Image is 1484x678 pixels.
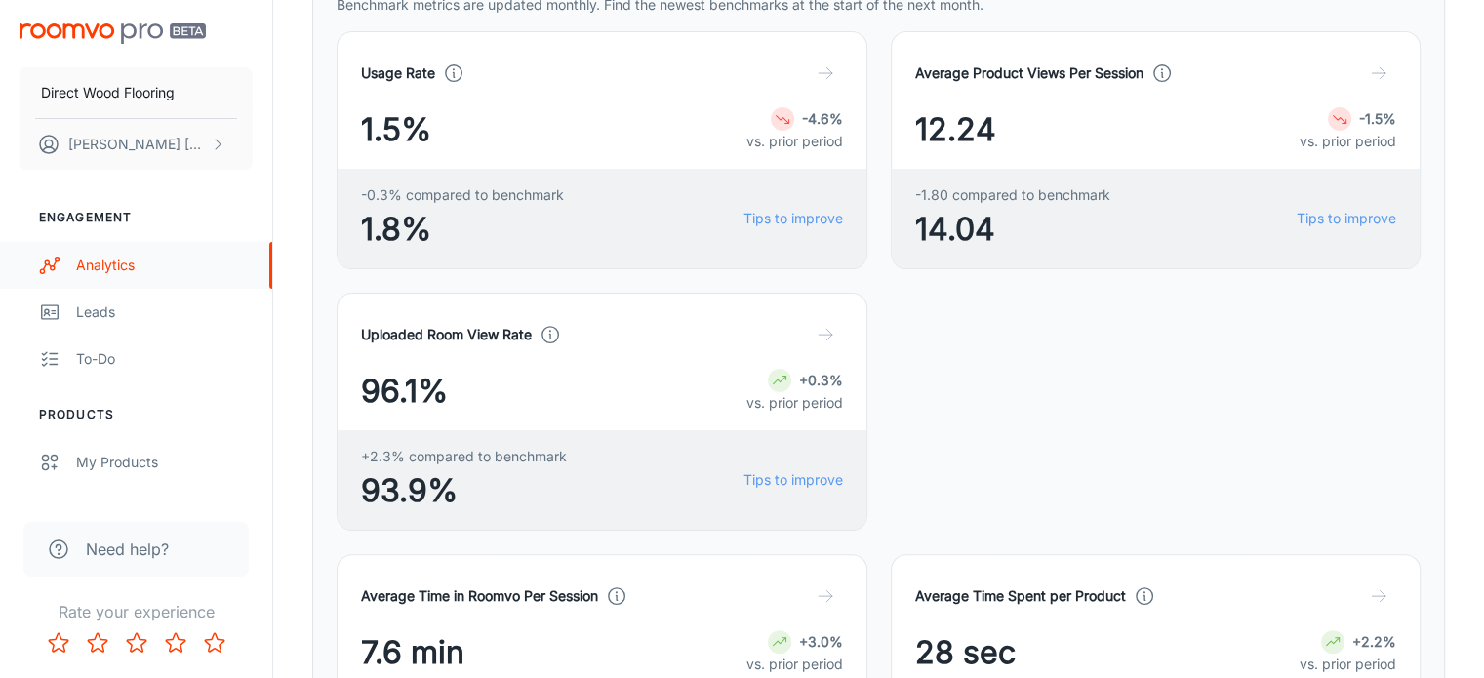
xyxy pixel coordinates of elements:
[117,623,156,662] button: Rate 3 star
[799,633,843,650] strong: +3.0%
[743,208,843,229] a: Tips to improve
[195,623,234,662] button: Rate 5 star
[915,206,1110,253] span: 14.04
[746,654,843,675] p: vs. prior period
[743,469,843,491] a: Tips to improve
[799,372,843,388] strong: +0.3%
[361,324,532,345] h4: Uploaded Room View Rate
[361,446,567,467] span: +2.3% compared to benchmark
[156,623,195,662] button: Rate 4 star
[361,368,448,415] span: 96.1%
[76,499,253,520] div: Update Products
[1300,654,1396,675] p: vs. prior period
[746,131,843,152] p: vs. prior period
[915,585,1126,607] h4: Average Time Spent per Product
[361,106,431,153] span: 1.5%
[361,206,564,253] span: 1.8%
[361,585,598,607] h4: Average Time in Roomvo Per Session
[1297,208,1396,229] a: Tips to improve
[20,67,253,118] button: Direct Wood Flooring
[41,82,175,103] p: Direct Wood Flooring
[746,392,843,414] p: vs. prior period
[76,301,253,323] div: Leads
[361,629,464,676] span: 7.6 min
[361,467,567,514] span: 93.9%
[915,62,1143,84] h4: Average Product Views Per Session
[16,600,257,623] p: Rate your experience
[76,348,253,370] div: To-do
[915,184,1110,206] span: -1.80 compared to benchmark
[915,106,996,153] span: 12.24
[1359,110,1396,127] strong: -1.5%
[86,538,169,561] span: Need help?
[1352,633,1396,650] strong: +2.2%
[361,184,564,206] span: -0.3% compared to benchmark
[802,110,843,127] strong: -4.6%
[76,452,253,473] div: My Products
[361,62,435,84] h4: Usage Rate
[20,119,253,170] button: [PERSON_NAME] [PERSON_NAME]
[76,255,253,276] div: Analytics
[915,629,1016,676] span: 28 sec
[1300,131,1396,152] p: vs. prior period
[78,623,117,662] button: Rate 2 star
[68,134,206,155] p: [PERSON_NAME] [PERSON_NAME]
[39,623,78,662] button: Rate 1 star
[20,23,206,44] img: Roomvo PRO Beta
